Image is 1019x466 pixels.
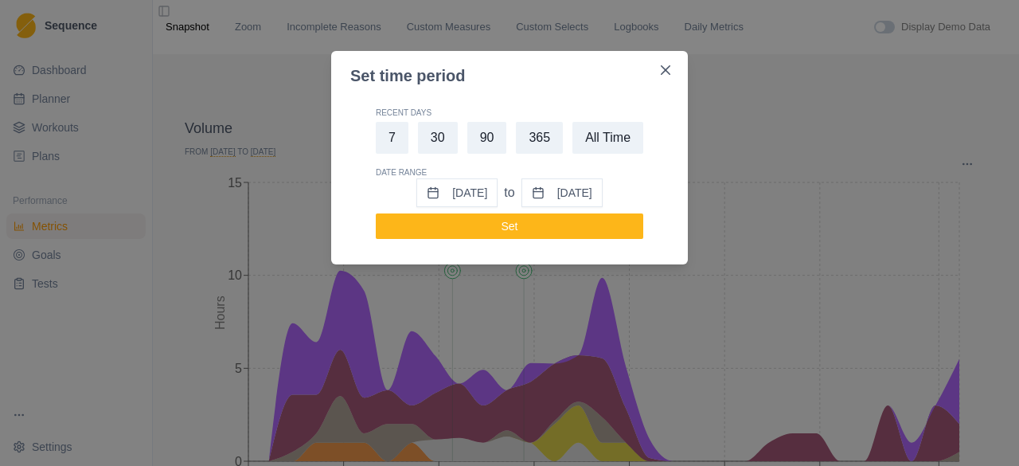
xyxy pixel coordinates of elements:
button: [DATE] [521,178,603,207]
button: 7 [376,122,408,154]
p: Recent Days [376,107,643,119]
button: Close [653,57,678,83]
button: All Time [572,122,643,154]
button: [DATE] [416,178,498,207]
header: Set time period [331,51,650,88]
button: 90 [467,122,507,154]
button: 30 [418,122,458,154]
p: to [504,183,514,202]
p: Date Range [376,166,643,178]
button: Set [376,213,643,239]
button: 365 [516,122,563,154]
